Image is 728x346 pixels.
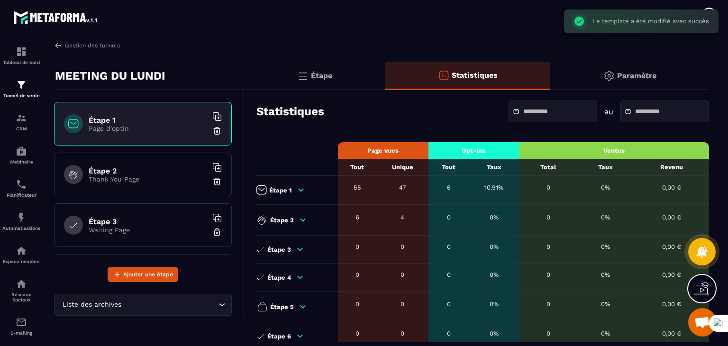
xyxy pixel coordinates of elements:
div: 0 [433,243,464,250]
p: Étape 4 [267,274,291,281]
th: Taux [577,159,634,176]
div: 0,00 € [638,214,704,221]
span: Liste des archives [60,300,123,310]
div: 0% [474,300,514,308]
th: Ventes [519,142,709,159]
p: Réseaux Sociaux [2,292,40,302]
img: stats-o.f719a939.svg [438,70,449,81]
div: 0% [474,243,514,250]
div: 0% [474,330,514,337]
div: 0% [582,300,629,308]
div: 0 [524,271,573,278]
p: Paramètre [617,71,656,80]
img: automations [16,146,27,157]
th: Tout [338,159,377,176]
th: Revenu [634,159,709,176]
p: CRM [2,126,40,131]
h3: Statistiques [256,105,324,118]
div: 0 [382,243,424,250]
div: 0 [524,243,573,250]
button: Ajouter une étape [108,267,178,282]
a: Ouvrir le chat [688,308,717,337]
p: Étape 5 [270,303,294,310]
p: Automatisations [2,226,40,231]
p: Waiting Page [89,226,207,234]
div: 0 [343,271,372,278]
div: 0% [474,271,514,278]
img: arrow [54,41,63,50]
img: formation [16,46,27,57]
img: trash [212,126,222,136]
div: 6 [343,214,372,221]
p: Tableau de bord [2,60,40,65]
img: trash [212,228,222,237]
p: Tunnel de vente [2,93,40,98]
h6: Étape 2 [89,166,207,175]
p: MEETING DU LUNDI [55,66,165,85]
div: 47 [382,184,424,191]
div: 0% [582,184,629,191]
div: 0 [524,214,573,221]
p: Planificateur [2,192,40,198]
th: Taux [469,159,519,176]
img: social-network [16,278,27,290]
p: Étape 3 [267,246,291,253]
span: Ajouter une étape [123,270,173,279]
div: Search for option [54,294,232,316]
div: 0 [524,184,573,191]
div: 0 [382,330,424,337]
th: Opt-ins [428,142,519,159]
div: 0 [524,300,573,308]
input: Search for option [123,300,216,310]
img: automations [16,212,27,223]
div: 0,00 € [638,300,704,308]
div: 0,00 € [638,184,704,191]
img: logo [13,9,99,26]
h6: Étape 3 [89,217,207,226]
div: 0 [433,214,464,221]
a: schedulerschedulerPlanificateur [2,172,40,205]
a: automationsautomationsEspace membre [2,238,40,271]
p: E-mailing [2,330,40,336]
div: 10.91% [474,184,514,191]
div: 0,00 € [638,243,704,250]
div: 0,00 € [638,271,704,278]
th: Tout [428,159,469,176]
a: formationformationTunnel de vente [2,72,40,105]
img: formation [16,79,27,91]
div: 0 [343,330,372,337]
div: 0% [582,330,629,337]
img: email [16,317,27,328]
p: Étape 2 [270,217,294,224]
div: 0% [582,243,629,250]
div: 0 [524,330,573,337]
div: 0% [582,214,629,221]
div: 0 [433,300,464,308]
a: automationsautomationsAutomatisations [2,205,40,238]
p: Espace membre [2,259,40,264]
img: bars.0d591741.svg [297,70,309,82]
img: setting-gr.5f69749f.svg [603,70,615,82]
img: scheduler [16,179,27,190]
div: 0 [343,300,372,308]
div: 6 [433,184,464,191]
p: Étape 6 [267,333,291,340]
th: Total [519,159,578,176]
p: Statistiques [452,71,498,80]
th: Unique [377,159,428,176]
div: 0 [433,271,464,278]
p: Page d'optin [89,125,207,132]
p: Thank You Page [89,175,207,183]
div: 0% [582,271,629,278]
img: formation [16,112,27,124]
a: Gestion des tunnels [54,41,120,50]
div: 0,00 € [638,330,704,337]
div: 0% [474,214,514,221]
div: 0 [433,330,464,337]
div: 0 [382,271,424,278]
p: Webinaire [2,159,40,164]
a: formationformationTableau de bord [2,39,40,72]
p: Étape 1 [269,187,292,194]
a: formationformationCRM [2,105,40,138]
img: trash [212,177,222,186]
